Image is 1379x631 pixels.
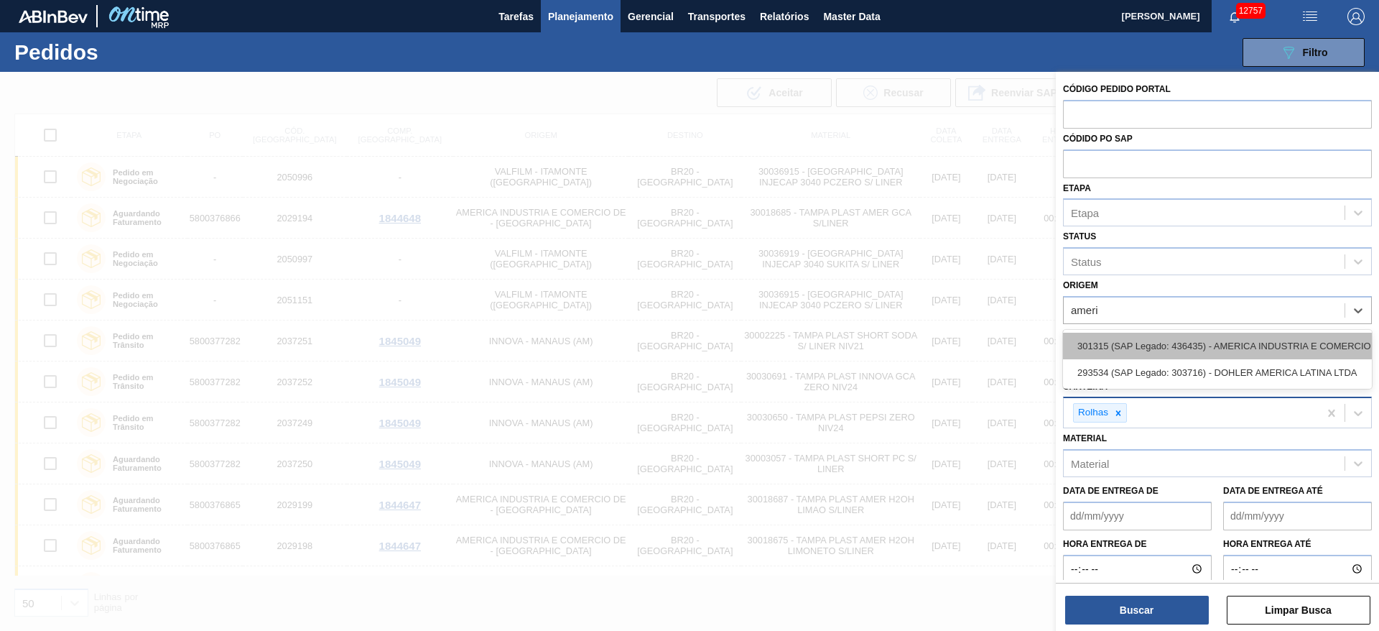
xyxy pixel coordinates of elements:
span: Tarefas [498,8,534,25]
label: Carteira [1063,382,1108,392]
label: Código Pedido Portal [1063,84,1171,94]
span: Transportes [688,8,746,25]
img: userActions [1301,8,1319,25]
button: Notificações [1212,6,1258,27]
label: Data de Entrega de [1063,486,1159,496]
span: 12757 [1236,3,1266,19]
label: Etapa [1063,183,1091,193]
label: Status [1063,231,1096,241]
div: Status [1071,256,1102,268]
div: Etapa [1071,207,1099,219]
label: Hora entrega de [1063,534,1212,555]
span: Gerencial [628,8,674,25]
input: dd/mm/yyyy [1063,502,1212,530]
button: Filtro [1243,38,1365,67]
h1: Pedidos [14,44,229,60]
label: Origem [1063,280,1098,290]
label: Códido PO SAP [1063,134,1133,144]
label: Material [1063,433,1107,443]
div: Material [1071,458,1109,470]
div: Rolhas [1074,404,1110,422]
div: 301315 (SAP Legado: 436435) - AMERICA INDUSTRIA E COMERCIO DE [1063,333,1372,359]
img: TNhmsLtSVTkK8tSr43FrP2fwEKptu5GPRR3wAAAABJRU5ErkJggg== [19,10,88,23]
div: 293534 (SAP Legado: 303716) - DOHLER AMERICA LATINA LTDA [1063,359,1372,386]
span: Relatórios [760,8,809,25]
label: Data de Entrega até [1223,486,1323,496]
label: Destino [1063,329,1101,339]
span: Filtro [1303,47,1328,58]
input: dd/mm/yyyy [1223,502,1372,530]
label: Hora entrega até [1223,534,1372,555]
span: Planejamento [548,8,613,25]
span: Master Data [823,8,880,25]
img: Logout [1347,8,1365,25]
